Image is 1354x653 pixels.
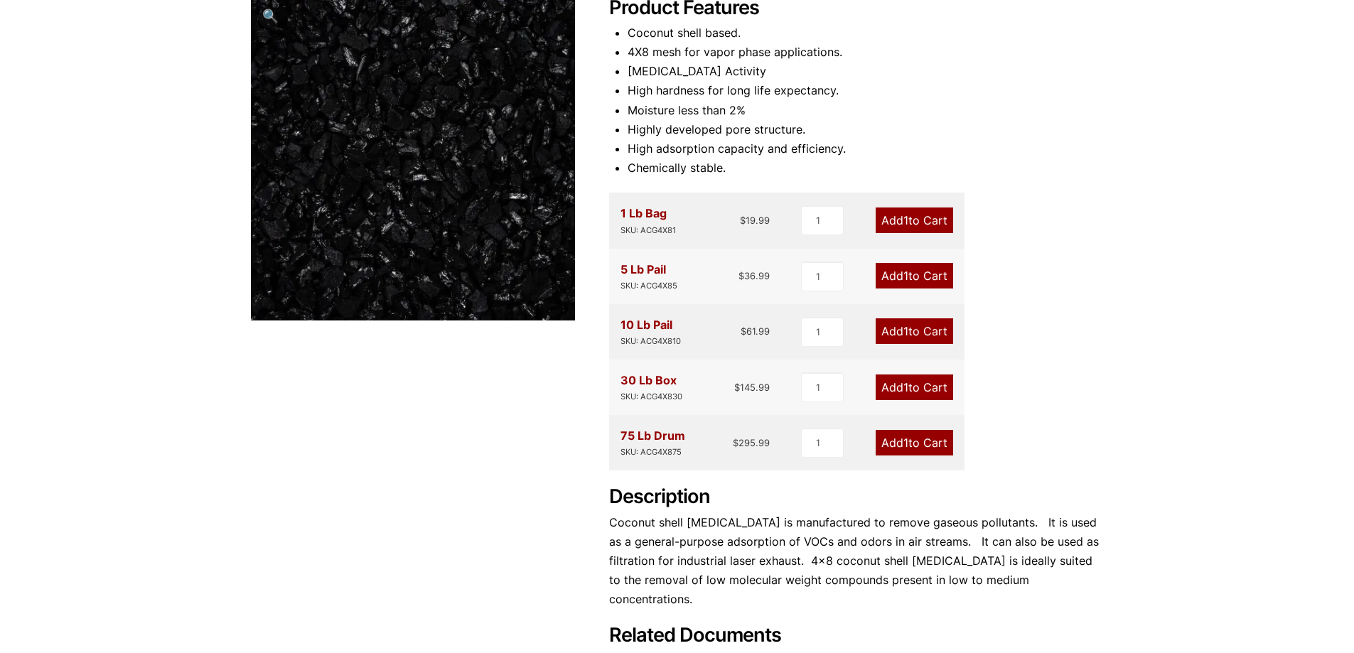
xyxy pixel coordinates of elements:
bdi: 145.99 [734,382,770,393]
li: [MEDICAL_DATA] Activity [628,62,1104,81]
div: 5 Lb Pail [620,260,677,293]
p: Coconut shell [MEDICAL_DATA] is manufactured to remove gaseous pollutants. It is used as a genera... [609,513,1104,610]
span: 1 [903,324,908,338]
span: 1 [903,436,908,450]
li: High hardness for long life expectancy. [628,81,1104,100]
span: 1 [903,269,908,283]
span: 1 [903,380,908,394]
a: Add1to Cart [876,263,953,288]
div: 75 Lb Drum [620,426,685,459]
div: SKU: ACG4X810 [620,335,681,348]
div: 10 Lb Pail [620,315,681,348]
span: $ [741,325,746,337]
span: $ [738,270,744,281]
div: SKU: ACG4X830 [620,390,682,404]
div: SKU: ACG4X81 [620,224,676,237]
a: Add1to Cart [876,374,953,400]
div: 1 Lb Bag [620,204,676,237]
span: $ [734,382,740,393]
span: $ [740,215,746,226]
li: Highly developed pore structure. [628,120,1104,139]
div: SKU: ACG4X85 [620,279,677,293]
span: $ [733,437,738,448]
div: 30 Lb Box [620,371,682,404]
li: 4X8 mesh for vapor phase applications. [628,43,1104,62]
bdi: 36.99 [738,270,770,281]
div: SKU: ACG4X875 [620,446,685,459]
li: High adsorption capacity and efficiency. [628,139,1104,158]
li: Chemically stable. [628,158,1104,178]
li: Coconut shell based. [628,23,1104,43]
a: Add1to Cart [876,207,953,233]
a: Add1to Cart [876,318,953,344]
h2: Description [609,485,1104,509]
bdi: 19.99 [740,215,770,226]
span: 1 [903,213,908,227]
li: Moisture less than 2% [628,101,1104,120]
bdi: 61.99 [741,325,770,337]
bdi: 295.99 [733,437,770,448]
span: 🔍 [262,8,279,23]
a: Add1to Cart [876,430,953,455]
